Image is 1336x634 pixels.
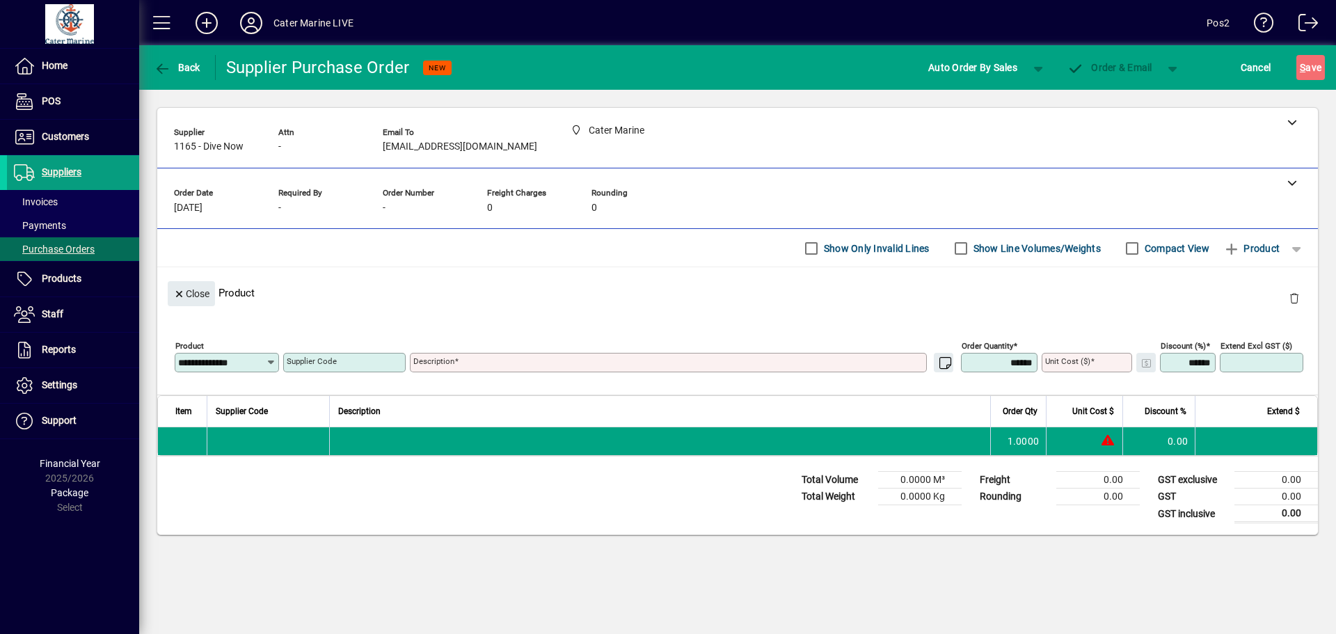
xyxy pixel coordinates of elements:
td: 0.00 [1234,472,1318,489]
span: POS [42,95,61,106]
button: Profile [229,10,273,35]
span: Cancel [1241,56,1271,79]
span: 0 [487,203,493,214]
div: Supplier Purchase Order [226,56,410,79]
span: Discount % [1145,404,1186,419]
td: GST [1151,489,1234,505]
span: Products [42,273,81,284]
span: Support [42,415,77,426]
mat-label: Supplier Code [287,356,337,366]
span: NEW [429,63,446,72]
span: Back [154,62,200,73]
mat-label: Extend excl GST ($) [1220,341,1292,351]
mat-label: Product [175,341,204,351]
span: Settings [42,379,77,390]
span: Package [51,487,88,498]
label: Show Only Invalid Lines [821,241,930,255]
a: Customers [7,120,139,154]
a: POS [7,84,139,119]
span: Purchase Orders [14,244,95,255]
td: 0.0000 M³ [878,472,962,489]
span: Invoices [14,196,58,207]
a: Payments [7,214,139,237]
td: 0.00 [1122,427,1195,455]
td: Total Weight [795,489,878,505]
app-page-header-button: Delete [1278,292,1311,304]
span: Extend $ [1267,404,1300,419]
td: 0.0000 Kg [878,489,962,505]
span: Description [338,404,381,419]
span: Staff [42,308,63,319]
span: Reports [42,344,76,355]
a: Settings [7,368,139,403]
a: Products [7,262,139,296]
span: - [383,203,385,214]
span: - [278,141,281,152]
a: Logout [1288,3,1319,48]
mat-label: Description [413,356,454,366]
label: Show Line Volumes/Weights [971,241,1101,255]
span: [EMAIL_ADDRESS][DOMAIN_NAME] [383,141,537,152]
span: Financial Year [40,458,100,469]
span: [DATE] [174,203,202,214]
span: Customers [42,131,89,142]
td: Total Volume [795,472,878,489]
td: Rounding [973,489,1056,505]
a: Knowledge Base [1243,3,1274,48]
span: Close [173,283,209,306]
span: Payments [14,220,66,231]
span: Suppliers [42,166,81,177]
a: Support [7,404,139,438]
td: GST exclusive [1151,472,1234,489]
td: 1.0000 [990,427,1046,455]
span: Order & Email [1067,62,1152,73]
button: Close [168,281,215,306]
span: Unit Cost $ [1072,404,1114,419]
button: Back [150,55,204,80]
app-page-header-button: Back [139,55,216,80]
td: 0.00 [1234,505,1318,523]
td: 0.00 [1056,472,1140,489]
td: Freight [973,472,1056,489]
span: Item [175,404,192,419]
button: Add [184,10,229,35]
a: Home [7,49,139,84]
a: Invoices [7,190,139,214]
mat-label: Order Quantity [962,341,1013,351]
span: Supplier Code [216,404,268,419]
a: Reports [7,333,139,367]
app-page-header-button: Close [164,287,218,299]
span: S [1300,62,1305,73]
button: Order & Email [1060,55,1159,80]
a: Staff [7,297,139,332]
div: Product [157,267,1318,318]
div: Cater Marine LIVE [273,12,353,34]
span: 0 [591,203,597,214]
mat-label: Discount (%) [1161,341,1206,351]
span: 1165 - Dive Now [174,141,244,152]
td: 0.00 [1234,489,1318,505]
div: Pos2 [1207,12,1230,34]
button: Cancel [1237,55,1275,80]
button: Auto Order By Sales [921,55,1024,80]
label: Compact View [1142,241,1209,255]
mat-label: Unit Cost ($) [1045,356,1090,366]
button: Save [1296,55,1325,80]
button: Delete [1278,281,1311,315]
span: ave [1300,56,1321,79]
span: - [278,203,281,214]
td: 0.00 [1056,489,1140,505]
td: GST inclusive [1151,505,1234,523]
span: Order Qty [1003,404,1037,419]
span: Home [42,60,67,71]
a: Purchase Orders [7,237,139,261]
span: Auto Order By Sales [928,56,1017,79]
